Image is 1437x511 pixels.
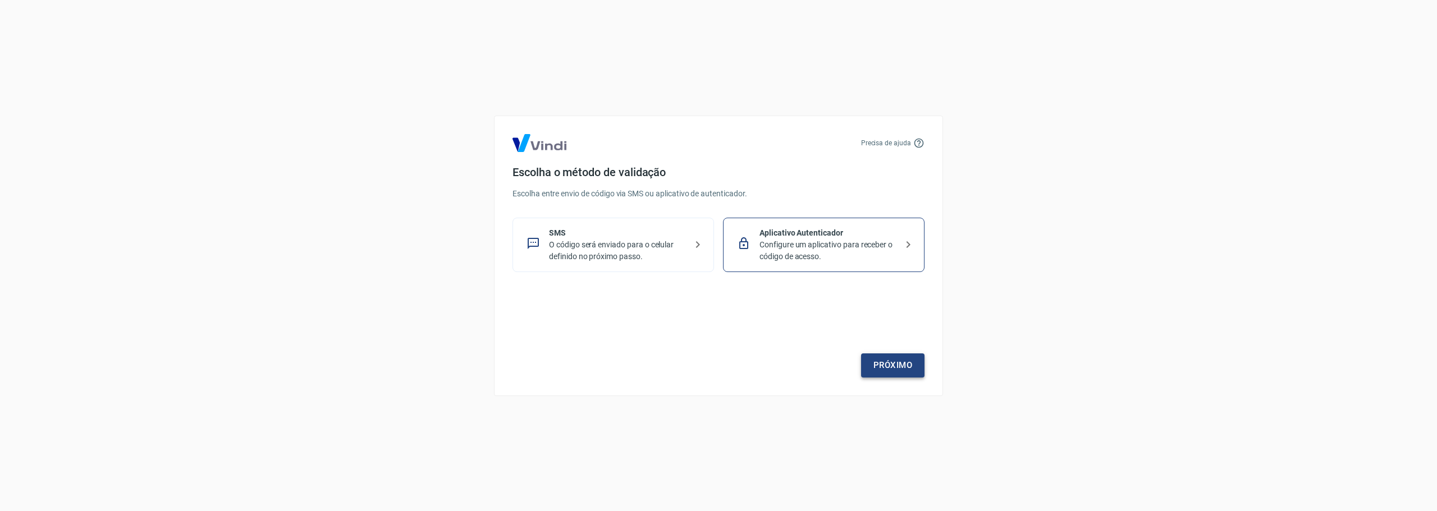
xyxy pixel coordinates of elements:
[512,134,566,152] img: Logo Vind
[512,188,925,200] p: Escolha entre envio de código via SMS ou aplicativo de autenticador.
[759,239,897,263] p: Configure um aplicativo para receber o código de acesso.
[512,218,714,272] div: SMSO código será enviado para o celular definido no próximo passo.
[759,227,897,239] p: Aplicativo Autenticador
[861,353,925,377] a: Próximo
[723,218,925,272] div: Aplicativo AutenticadorConfigure um aplicativo para receber o código de acesso.
[549,227,687,239] p: SMS
[861,138,911,148] p: Precisa de ajuda
[512,165,925,179] h4: Escolha o método de validação
[549,239,687,263] p: O código será enviado para o celular definido no próximo passo.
